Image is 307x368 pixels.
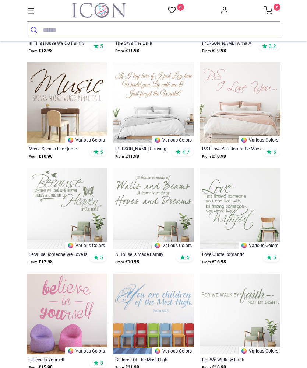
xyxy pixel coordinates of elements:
span: From [202,49,211,53]
a: Logo of Icon Wall Stickers [72,3,126,18]
a: 0 [168,6,184,15]
img: Love Quote Romantic Wall Sticker [200,168,280,249]
span: 5 [100,360,103,366]
strong: £ 12.98 [29,258,53,265]
span: 5 [273,149,276,155]
img: A House Is Made Family Quote Wall Sticker [113,168,194,249]
img: For We Walk By Faith Bible Verse Wall Sticker [200,274,280,354]
img: Color Wheel [241,137,247,143]
span: From [29,155,38,159]
span: From [115,260,124,264]
a: 0 [264,8,280,14]
button: Submit [27,22,43,38]
img: Color Wheel [154,137,161,143]
a: Various Colors [239,347,280,354]
a: Account Info [220,8,228,14]
a: Children Of The Most High [DEMOGRAPHIC_DATA] Verse [115,357,176,362]
img: Color Wheel [67,137,74,143]
a: Because Someone We Love Is In Heaven Religion [29,251,90,257]
strong: £ 11.98 [115,47,139,54]
span: 4.7 [182,149,190,155]
sup: 0 [177,4,184,11]
a: Various Colors [152,242,194,249]
a: Various Colors [65,242,107,249]
span: From [29,260,38,264]
img: Children Of The Most High Bible Verse Wall Sticker [113,274,194,354]
a: Various Colors [152,347,194,354]
span: From [202,260,211,264]
img: Music Speaks Life Quote Wall Sticker [27,62,107,143]
span: From [115,49,124,53]
a: [PERSON_NAME] What A Wonderful World [202,40,263,46]
span: 5 [100,149,103,155]
a: In This House We Do Family Quote [29,40,90,46]
span: From [29,49,38,53]
img: Believe In Yourself Inspirational Quote Wall Sticker - Mod9 [27,274,107,354]
a: Various Colors [239,136,280,143]
a: Various Colors [65,136,107,143]
img: Color Wheel [241,242,247,249]
strong: £ 10.98 [29,153,53,160]
span: 5 [100,254,103,261]
img: Because Someone We Love Is In Heaven Religion Wall Sticker [27,168,107,249]
span: 5 [273,254,276,261]
a: Music Speaks Life Quote [29,146,90,152]
a: Various Colors [152,136,194,143]
strong: £ 10.98 [202,153,226,160]
sup: 0 [274,4,280,11]
span: From [202,155,211,159]
img: Icon Wall Stickers [72,3,126,18]
img: Color Wheel [154,242,161,249]
img: Color Wheel [67,348,74,354]
strong: £ 12.98 [29,47,53,54]
span: 3.2 [269,43,276,49]
strong: £ 11.98 [115,153,139,160]
a: P.S I Love You Romantic Movie Quote [202,146,263,152]
span: From [115,155,124,159]
img: Color Wheel [241,348,247,354]
img: Snow Patrol Chasing Cars Wall Sticker [113,62,194,143]
a: A House Is Made Family Quote [115,251,176,257]
span: 5 [187,254,190,261]
strong: £ 16.98 [202,258,226,265]
a: Believe In Yourself Inspirational Quote [29,357,90,362]
strong: £ 10.98 [202,47,226,54]
a: Love Quote Romantic [202,251,263,257]
a: Various Colors [65,347,107,354]
img: P.S I Love You Romantic Movie Quote Wall Sticker [200,62,280,143]
a: [PERSON_NAME] Chasing Cars [115,146,176,152]
img: Color Wheel [67,242,74,249]
a: The Skys The Limit Inspirational Quote [115,40,176,46]
a: For We Walk By Faith [DEMOGRAPHIC_DATA] Verse [202,357,263,362]
img: Color Wheel [154,348,161,354]
a: Various Colors [239,242,280,249]
span: 5 [100,43,103,49]
strong: £ 10.98 [115,258,139,265]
